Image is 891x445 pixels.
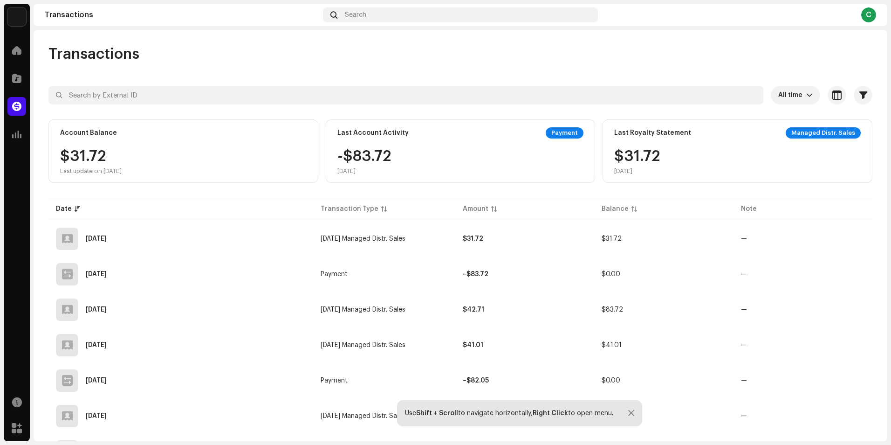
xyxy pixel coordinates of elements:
span: All time [778,86,806,104]
div: Jul 23, 2025 [86,377,107,384]
strong: $41.01 [463,342,483,348]
span: Oct 2025 Managed Distr. Sales [321,236,405,242]
re-a-table-badge: — [741,306,747,313]
span: $0.00 [602,377,620,384]
span: $31.72 [602,236,622,242]
div: Amount [463,204,488,214]
re-a-table-badge: — [741,377,747,384]
span: Payment [321,377,348,384]
div: Managed Distr. Sales [786,127,861,139]
span: Search [345,11,366,19]
div: [DATE] [337,167,391,175]
span: Payment [321,271,348,278]
div: Aug 1, 2025 [86,342,107,348]
span: Jul 2025 Managed Distr. Sales [321,413,405,419]
div: Date [56,204,72,214]
span: Sep 2025 Managed Distr. Sales [321,306,405,313]
div: Oct 1, 2025 [86,236,107,242]
div: Balance [602,204,629,214]
div: Transaction Type [321,204,378,214]
strong: $31.72 [463,236,483,242]
div: Sep 1, 2025 [86,306,107,313]
input: Search by External ID [48,86,763,104]
div: Last Account Activity [337,129,409,137]
div: [DATE] [614,167,660,175]
div: Account Balance [60,129,117,137]
re-a-table-badge: — [741,271,747,278]
strong: –$83.72 [463,271,488,278]
span: $41.01 [602,342,622,348]
span: $83.72 [602,306,623,313]
span: Transactions [48,45,139,63]
re-a-table-badge: — [741,236,747,242]
span: Aug 2025 Managed Distr. Sales [321,342,405,348]
img: a43d8f7d-2b41-4078-a14c-a9d85879524e [7,7,26,26]
strong: $42.71 [463,306,484,313]
div: Payment [546,127,583,139]
div: Sep 19, 2025 [86,271,107,278]
re-a-table-badge: — [741,413,747,419]
div: Jul 1, 2025 [86,413,107,419]
re-a-table-badge: — [741,342,747,348]
span: $0.00 [602,271,620,278]
div: C [861,7,876,22]
strong: –$82.05 [463,377,489,384]
div: dropdown trigger [806,86,813,104]
div: Last update on [DATE] [60,167,122,175]
strong: Shift + Scroll [416,410,458,417]
div: Transactions [45,11,319,19]
div: Use to navigate horizontally, to open menu. [405,410,613,417]
div: Last Royalty Statement [614,129,691,137]
strong: Right Click [533,410,568,417]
